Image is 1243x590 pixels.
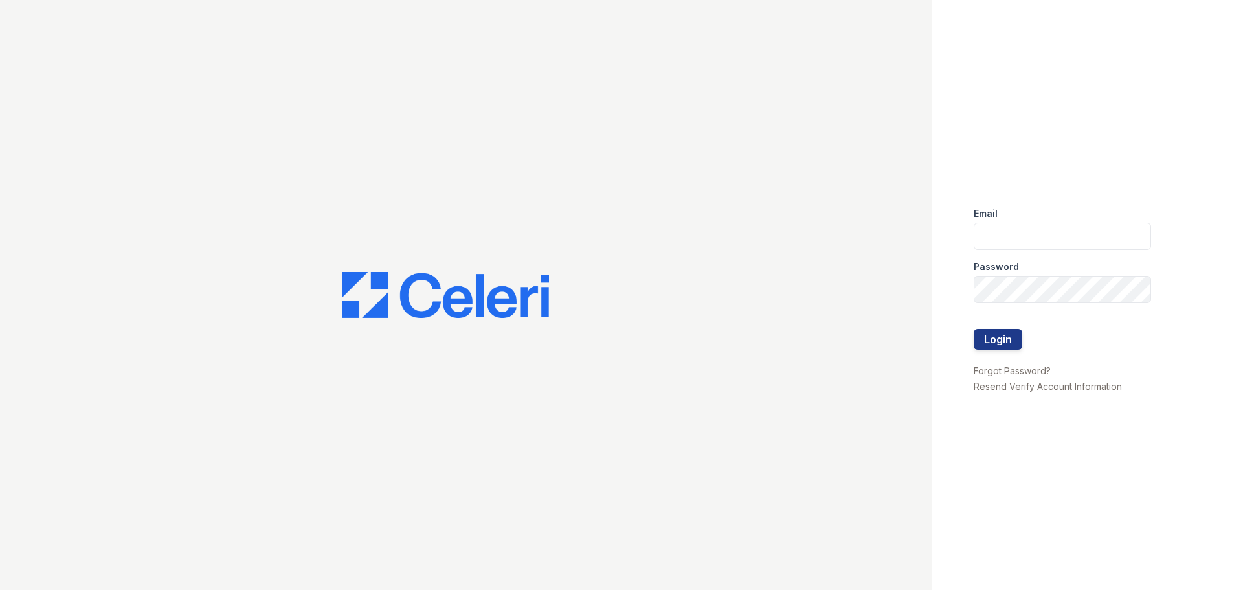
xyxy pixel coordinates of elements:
[974,365,1051,376] a: Forgot Password?
[342,272,549,319] img: CE_Logo_Blue-a8612792a0a2168367f1c8372b55b34899dd931a85d93a1a3d3e32e68fde9ad4.png
[974,260,1019,273] label: Password
[974,207,998,220] label: Email
[974,329,1022,350] button: Login
[974,381,1122,392] a: Resend Verify Account Information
